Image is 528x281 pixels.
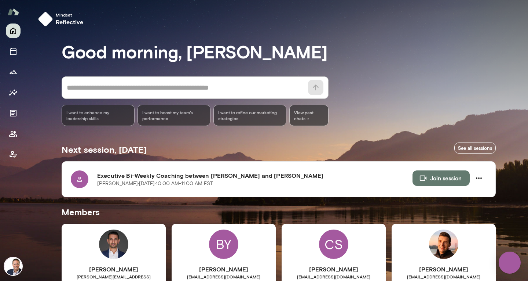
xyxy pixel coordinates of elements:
h6: Executive Bi-Weekly Coaching between [PERSON_NAME] and [PERSON_NAME] [97,171,412,180]
button: Growth Plan [6,65,21,79]
span: I want to enhance my leadership skills [66,109,130,121]
img: Jon Fraser [4,257,22,275]
button: Insights [6,85,21,100]
div: I want to enhance my leadership skills [62,105,135,126]
a: See all sessions [454,143,496,154]
button: Home [6,24,21,38]
span: [EMAIL_ADDRESS][DOMAIN_NAME] [282,274,386,280]
button: Client app [6,147,21,162]
button: Mindsetreflective [35,9,89,29]
span: I want to boost my team's performance [142,109,206,121]
h6: reflective [56,18,84,26]
h6: [PERSON_NAME] [282,265,386,274]
div: CS [319,230,348,259]
span: View past chats -> [289,105,329,126]
span: [EMAIL_ADDRESS][DOMAIN_NAME] [392,274,496,280]
h6: [PERSON_NAME] [62,265,166,274]
button: Join session [412,170,470,186]
img: Aaron Alamary [99,230,128,259]
button: Sessions [6,44,21,59]
div: I want to refine our marketing strategies [213,105,286,126]
img: mindset [38,12,53,26]
span: [EMAIL_ADDRESS][DOMAIN_NAME] [172,274,276,280]
img: Jonas Gebhardt [429,230,458,259]
h5: Next session, [DATE] [62,144,147,155]
span: I want to refine our marketing strategies [218,109,282,121]
h6: [PERSON_NAME] [172,265,276,274]
img: Mento [7,5,19,19]
div: I want to boost my team's performance [137,105,210,126]
h6: [PERSON_NAME] [392,265,496,274]
button: Members [6,126,21,141]
button: Documents [6,106,21,120]
h5: Members [62,206,496,218]
h3: Good morning, [PERSON_NAME] [62,41,496,62]
p: [PERSON_NAME] · [DATE] · 10:00 AM-11:00 AM EST [97,180,213,187]
span: Mindset [56,12,84,18]
div: BY [209,230,238,259]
